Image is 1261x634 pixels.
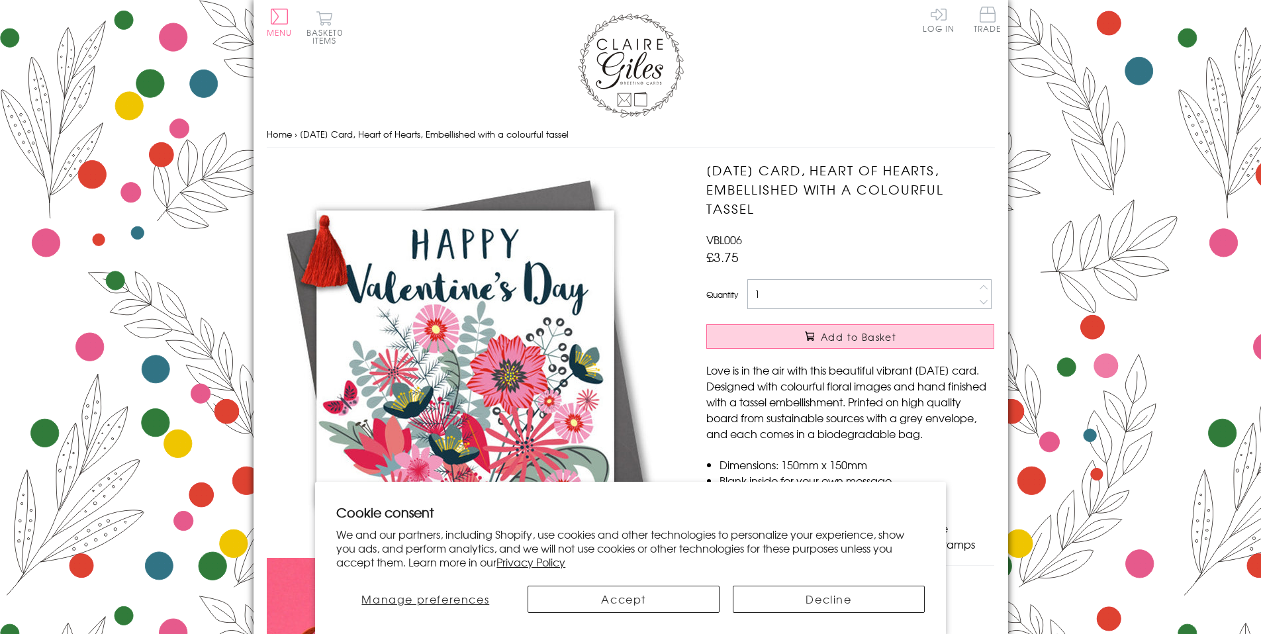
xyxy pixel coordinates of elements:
[496,554,565,570] a: Privacy Policy
[974,7,1002,35] a: Trade
[706,324,994,349] button: Add to Basket
[336,586,514,613] button: Manage preferences
[267,9,293,36] button: Menu
[706,232,742,248] span: VBL006
[361,591,489,607] span: Manage preferences
[528,586,720,613] button: Accept
[306,11,343,44] button: Basket0 items
[578,13,684,118] img: Claire Giles Greetings Cards
[706,248,739,266] span: £3.75
[706,289,738,300] label: Quantity
[336,503,925,521] h2: Cookie consent
[336,527,925,568] p: We and our partners, including Shopify, use cookies and other technologies to personalize your ex...
[312,26,343,46] span: 0 items
[267,128,292,140] a: Home
[720,457,994,473] li: Dimensions: 150mm x 150mm
[295,128,297,140] span: ›
[720,473,994,488] li: Blank inside for your own message
[974,7,1002,32] span: Trade
[923,7,955,32] a: Log In
[706,161,994,218] h1: [DATE] Card, Heart of Hearts, Embellished with a colourful tassel
[821,330,896,343] span: Add to Basket
[300,128,569,140] span: [DATE] Card, Heart of Hearts, Embellished with a colourful tassel
[267,26,293,38] span: Menu
[267,121,995,148] nav: breadcrumbs
[706,362,994,441] p: Love is in the air with this beautiful vibrant [DATE] card. Designed with colourful floral images...
[267,161,664,558] img: Valentine's Day Card, Heart of Hearts, Embellished with a colourful tassel
[733,586,925,613] button: Decline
